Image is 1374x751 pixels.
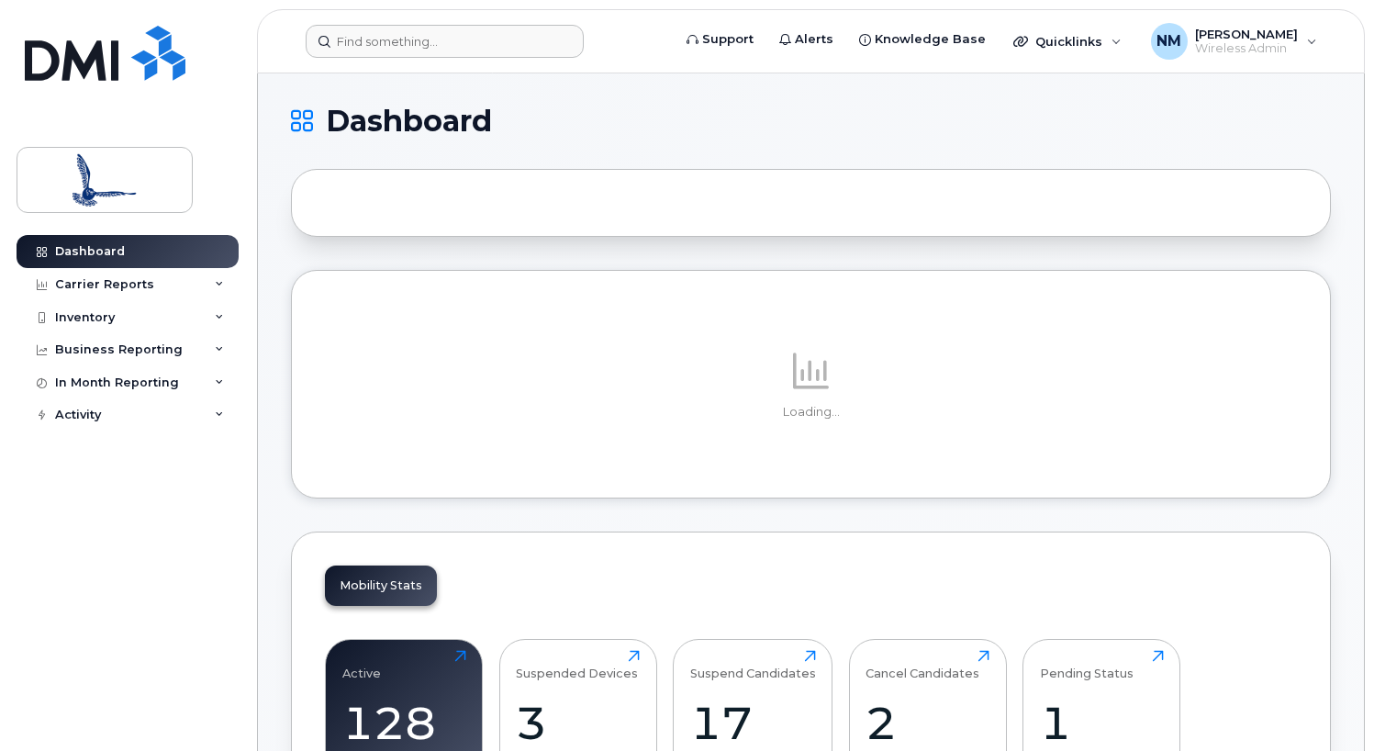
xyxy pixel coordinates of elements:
div: Cancel Candidates [866,650,979,680]
div: Active [342,650,381,680]
div: 1 [1040,696,1164,750]
div: Suspended Devices [516,650,638,680]
div: 3 [516,696,640,750]
div: 17 [690,696,816,750]
div: Pending Status [1040,650,1134,680]
div: Suspend Candidates [690,650,816,680]
div: 128 [342,696,466,750]
div: 2 [866,696,989,750]
p: Loading... [325,404,1297,420]
span: Dashboard [326,107,492,135]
